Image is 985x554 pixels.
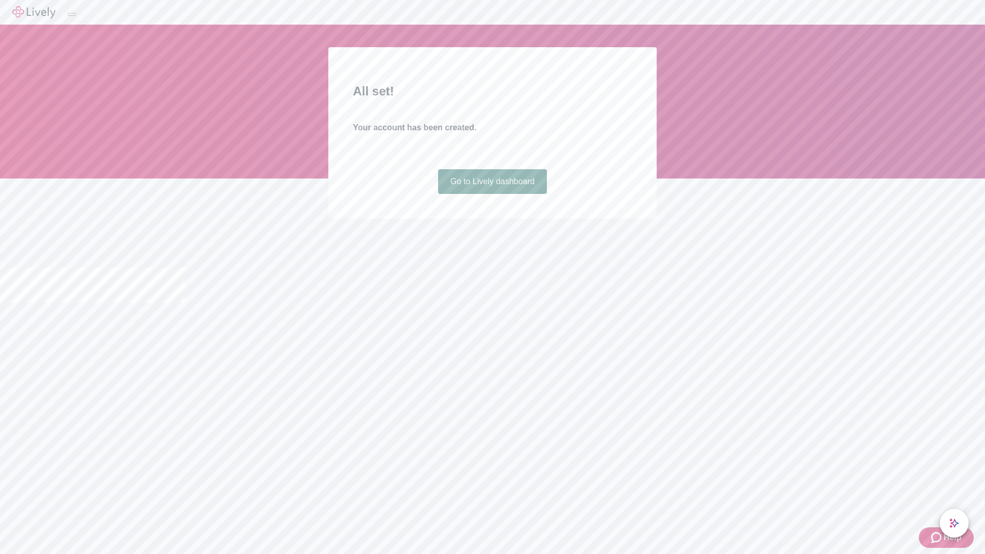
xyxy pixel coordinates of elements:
[919,527,974,548] button: Zendesk support iconHelp
[353,82,632,101] h2: All set!
[931,531,943,544] svg: Zendesk support icon
[438,169,547,194] a: Go to Lively dashboard
[353,122,632,134] h4: Your account has been created.
[68,13,76,16] button: Log out
[949,518,959,528] svg: Lively AI Assistant
[940,509,969,538] button: chat
[943,531,961,544] span: Help
[12,6,55,18] img: Lively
